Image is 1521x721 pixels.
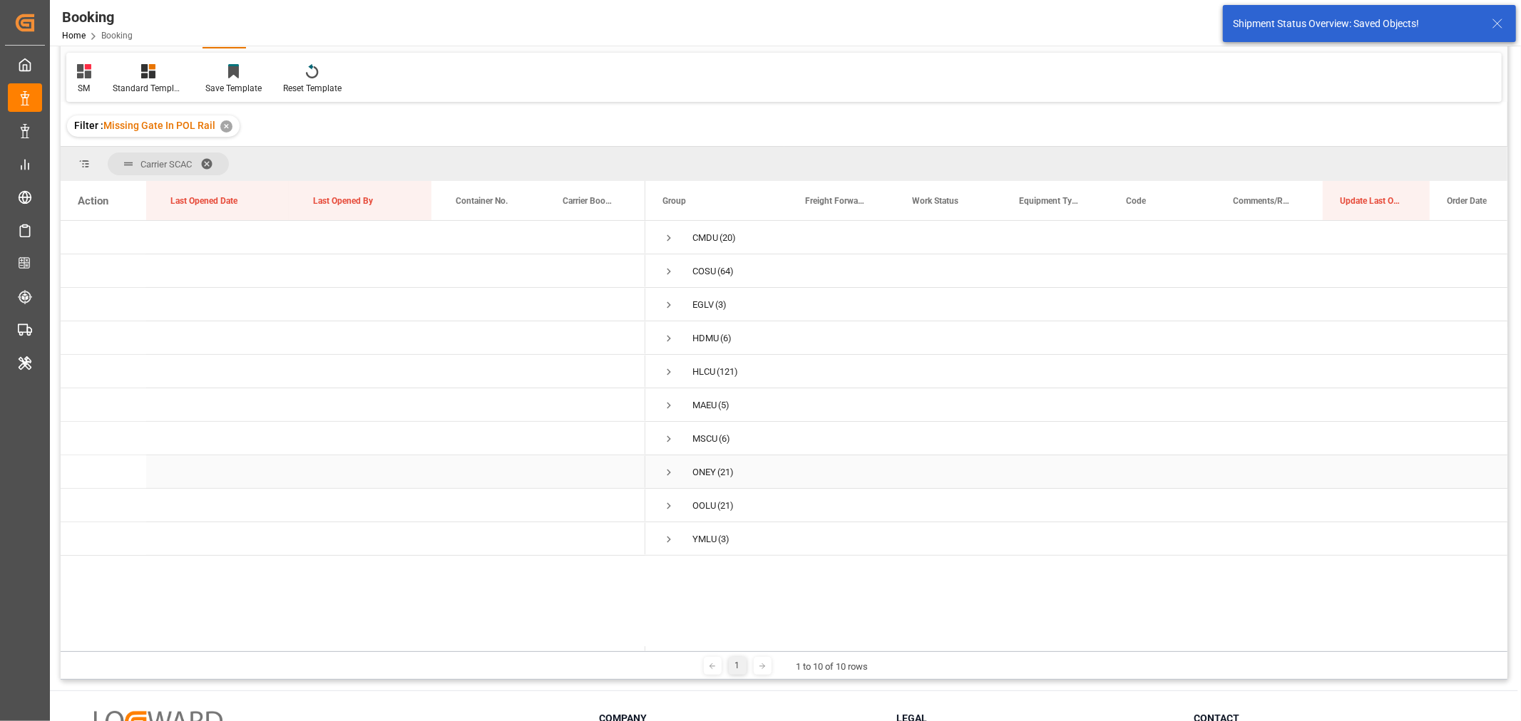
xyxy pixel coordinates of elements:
[692,356,715,388] div: HLCU
[1447,196,1487,206] span: Order Date
[1019,196,1079,206] span: Equipment Type
[220,120,232,133] div: ✕
[61,221,645,254] div: Press SPACE to select this row.
[662,196,686,206] span: Group
[692,422,717,455] div: MSCU
[61,455,645,489] div: Press SPACE to select this row.
[912,196,958,206] span: Work Status
[1340,196,1400,206] span: Update Last Opened By
[170,196,237,206] span: Last Opened Date
[62,31,86,41] a: Home
[77,82,91,95] div: SM
[717,255,734,288] span: (64)
[692,222,718,254] div: CMDU
[563,196,615,206] span: Carrier Booking No.
[717,489,734,522] span: (21)
[61,355,645,388] div: Press SPACE to select this row.
[74,120,103,131] span: Filter :
[720,322,732,355] span: (6)
[692,389,717,422] div: MAEU
[718,389,729,422] span: (5)
[692,255,716,288] div: COSU
[715,289,727,321] span: (3)
[205,82,262,95] div: Save Template
[61,321,645,355] div: Press SPACE to select this row.
[140,159,192,170] span: Carrier SCAC
[797,660,869,674] div: 1 to 10 of 10 rows
[729,657,747,675] div: 1
[718,523,729,556] span: (3)
[692,489,716,522] div: OOLU
[456,196,508,206] span: Container No.
[313,196,373,206] span: Last Opened By
[61,388,645,422] div: Press SPACE to select this row.
[61,288,645,321] div: Press SPACE to select this row.
[113,82,184,95] div: Standard Templates
[719,422,730,455] span: (6)
[1233,16,1478,31] div: Shipment Status Overview: Saved Objects!
[692,322,719,355] div: HDMU
[283,82,342,95] div: Reset Template
[61,254,645,288] div: Press SPACE to select this row.
[692,289,714,321] div: EGLV
[692,523,717,556] div: YMLU
[1126,196,1146,206] span: Code
[805,196,865,206] span: Freight Forwarder's Reference No.
[1233,196,1293,206] span: Comments/Remarks
[717,456,734,489] span: (21)
[719,222,736,254] span: (20)
[692,456,716,489] div: ONEY
[717,356,738,388] span: (121)
[61,522,645,556] div: Press SPACE to select this row.
[61,489,645,522] div: Press SPACE to select this row.
[61,422,645,455] div: Press SPACE to select this row.
[103,120,215,131] span: Missing Gate In POL Rail
[78,194,108,207] div: Action
[62,6,133,28] div: Booking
